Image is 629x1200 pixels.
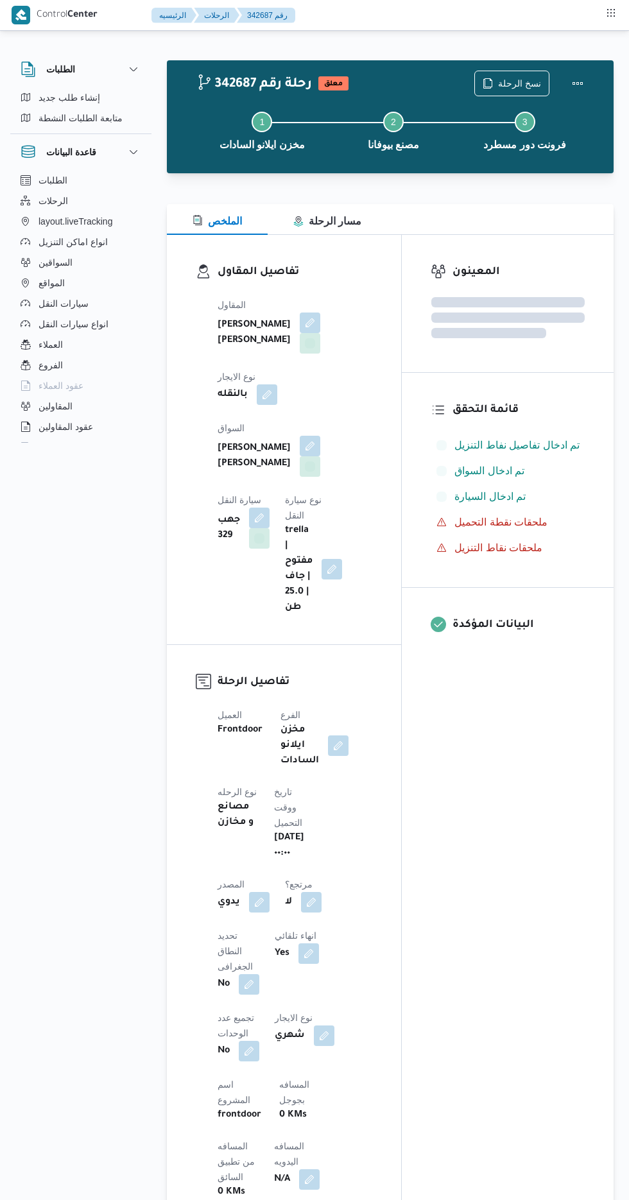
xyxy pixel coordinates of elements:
[431,538,585,558] button: ملحقات نقاط التنزيل
[15,293,146,314] button: سيارات النقل
[218,441,291,472] b: [PERSON_NAME] [PERSON_NAME]
[15,314,146,334] button: انواع سيارات النقل
[431,512,585,533] button: ملحقات نقطة التحميل
[218,513,240,544] b: جهب 329
[324,80,343,88] b: معلق
[274,1141,304,1167] span: المسافه اليدويه
[452,402,585,419] h3: قائمة التحقق
[218,264,372,281] h3: تفاصيل المقاول
[454,463,524,479] span: تم ادخال السواق
[15,108,146,128] button: متابعة الطلبات النشطة
[237,8,295,23] button: 342687 رقم
[15,232,146,252] button: انواع اماكن التنزيل
[218,674,372,691] h3: تفاصيل الرحلة
[15,191,146,211] button: الرحلات
[368,137,419,153] span: مصنع بيوفانا
[218,1108,261,1123] b: frontdoor
[15,211,146,232] button: layout.liveTracking
[391,117,396,127] span: 2
[218,800,256,830] b: مصانع و مخازن
[498,76,541,91] span: نسخ الرحلة
[67,10,98,21] b: Center
[218,1079,250,1105] span: اسم المشروع
[218,1141,255,1182] span: المسافه من تطبيق السائق
[39,378,83,393] span: عقود العملاء
[39,440,92,455] span: اجهزة التليفون
[39,399,73,414] span: المقاولين
[565,71,590,96] button: Actions
[15,273,146,293] button: المواقع
[454,465,524,476] span: تم ادخال السواق
[218,787,257,797] span: نوع الرحله
[274,830,313,861] b: [DATE] ٠٠:٠٠
[39,193,68,209] span: الرحلات
[39,275,65,291] span: المواقع
[218,372,255,382] span: نوع الايجار
[194,8,239,23] button: الرحلات
[15,416,146,437] button: عقود المقاولين
[39,234,108,250] span: انواع اماكن التنزيل
[431,486,585,507] button: تم ادخال السيارة
[218,1013,254,1038] span: تجميع عدد الوحدات
[39,90,100,105] span: إنشاء طلب جديد
[285,895,292,910] b: لا
[15,334,146,355] button: العملاء
[196,76,312,93] h2: 342687 رحلة رقم
[151,8,196,23] button: الرئيسيه
[279,1108,307,1123] b: 0 KMs
[328,96,460,163] button: مصنع بيوفانا
[39,255,73,270] span: السواقين
[218,1185,245,1200] b: 0 KMs
[483,137,566,153] span: فرونت دور مسطرد
[39,337,63,352] span: العملاء
[218,879,245,889] span: المصدر
[452,264,585,281] h3: المعينون
[285,523,313,615] b: trella | مفتوح | جاف | 25.0 طن
[218,1043,230,1059] b: No
[275,1028,305,1043] b: شهري
[275,1013,313,1023] span: نوع الايجار
[454,517,547,527] span: ملحقات نقطة التحميل
[46,62,75,77] h3: الطلبات
[218,423,245,433] span: السواق
[454,542,542,553] span: ملحقات نقاط التنزيل
[218,300,246,310] span: المقاول
[39,296,89,311] span: سيارات النقل
[318,76,349,90] span: معلق
[39,316,108,332] span: انواع سيارات النقل
[39,357,63,373] span: الفروع
[15,252,146,273] button: السواقين
[259,117,264,127] span: 1
[454,540,542,556] span: ملحقات نقاط التنزيل
[39,419,93,434] span: عقود المقاولين
[10,87,151,133] div: الطلبات
[274,787,302,828] span: تاريخ ووقت التحميل
[293,216,361,227] span: مسار الرحلة
[39,110,123,126] span: متابعة الطلبات النشطة
[12,6,30,24] img: X8yXhbKr1z7QwAAAABJRU5ErkJggg==
[218,895,240,910] b: يدوي
[218,930,253,972] span: تحديد النطاق الجغرافى
[431,461,585,481] button: تم ادخال السواق
[452,617,585,634] h3: البيانات المؤكدة
[220,137,305,153] span: مخزن ايلانو السادات
[15,170,146,191] button: الطلبات
[454,489,526,504] span: تم ادخال السيارة
[15,355,146,375] button: الفروع
[21,144,141,160] button: قاعدة البيانات
[274,1172,290,1187] b: N/A
[46,144,96,160] h3: قاعدة البيانات
[474,71,549,96] button: نسخ الرحلة
[21,62,141,77] button: الطلبات
[193,216,242,227] span: الملخص
[15,87,146,108] button: إنشاء طلب جديد
[285,879,313,889] span: مرتجع؟
[279,1079,309,1105] span: المسافه بجوجل
[275,946,289,961] b: Yes
[15,396,146,416] button: المقاولين
[218,495,261,505] span: سيارة النقل
[275,930,316,941] span: انهاء تلقائي
[454,515,547,530] span: ملحقات نقطة التحميل
[280,710,300,720] span: الفرع
[454,491,526,502] span: تم ادخال السيارة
